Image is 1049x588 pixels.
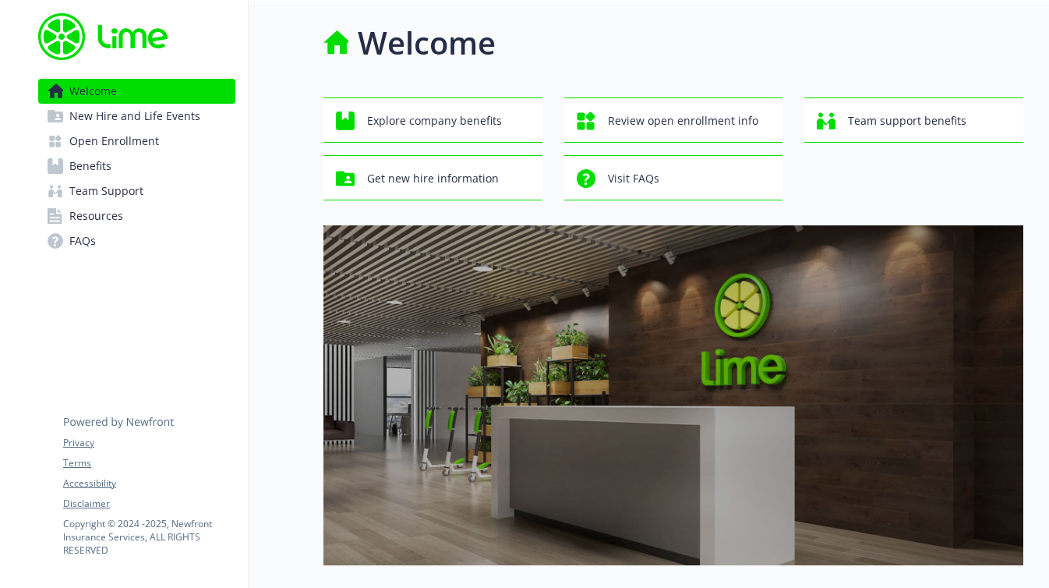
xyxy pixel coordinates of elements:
span: Welcome [69,79,117,104]
span: Benefits [69,154,111,179]
span: Review open enrollment info [608,106,758,136]
a: Privacy [63,436,235,450]
button: Explore company benefits [323,97,542,143]
span: Explore company benefits [367,106,502,136]
a: Disclaimer [63,497,235,511]
a: Terms [63,456,235,470]
span: New Hire and Life Events [69,104,200,129]
a: Welcome [38,79,235,104]
span: Open Enrollment [69,129,159,154]
span: Team Support [69,179,143,204]
a: Benefits [38,154,235,179]
img: overview page banner [323,225,1023,565]
a: New Hire and Life Events [38,104,235,129]
a: Open Enrollment [38,129,235,154]
a: Accessibility [63,476,235,491]
button: Team support benefits [804,97,1023,143]
span: Resources [69,204,123,228]
span: Team support benefits [848,106,966,136]
button: Visit FAQs [564,155,783,200]
span: Visit FAQs [608,164,659,193]
h1: Welcome [358,19,496,66]
a: FAQs [38,228,235,253]
button: Get new hire information [323,155,542,200]
span: Get new hire information [367,164,499,193]
a: Resources [38,204,235,228]
p: Copyright © 2024 - 2025 , Newfront Insurance Services, ALL RIGHTS RESERVED [63,517,235,557]
a: Team Support [38,179,235,204]
span: FAQs [69,228,96,253]
button: Review open enrollment info [564,97,783,143]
